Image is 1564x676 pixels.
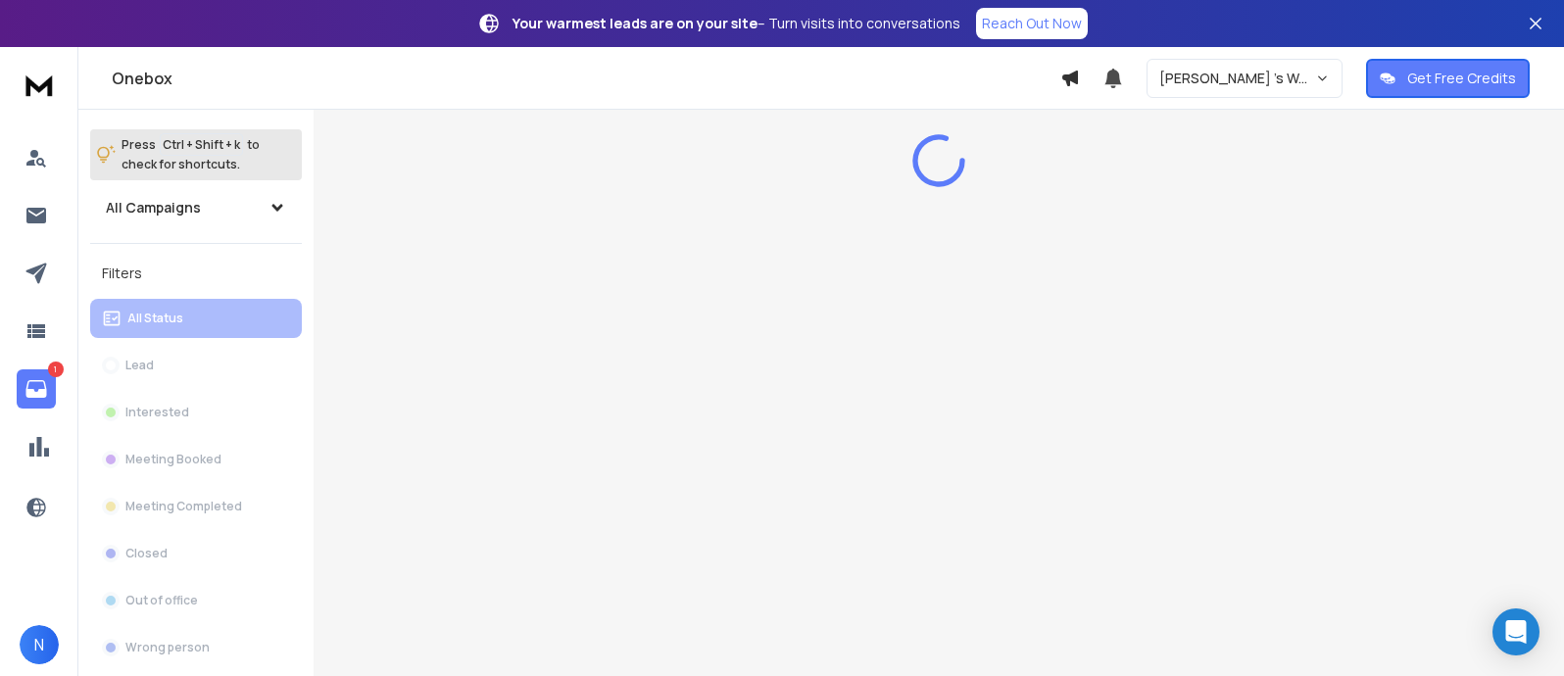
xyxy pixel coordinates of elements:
[20,625,59,664] button: N
[976,8,1088,39] a: Reach Out Now
[513,14,960,33] p: – Turn visits into conversations
[112,67,1060,90] h1: Onebox
[1366,59,1530,98] button: Get Free Credits
[513,14,758,32] strong: Your warmest leads are on your site
[1492,608,1540,655] div: Open Intercom Messenger
[90,260,302,287] h3: Filters
[982,14,1082,33] p: Reach Out Now
[17,369,56,409] a: 1
[106,198,201,217] h1: All Campaigns
[1159,69,1315,88] p: [PERSON_NAME] 's Workspace
[160,133,243,156] span: Ctrl + Shift + k
[48,362,64,377] p: 1
[90,188,302,227] button: All Campaigns
[1407,69,1516,88] p: Get Free Credits
[20,67,59,103] img: logo
[122,135,260,174] p: Press to check for shortcuts.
